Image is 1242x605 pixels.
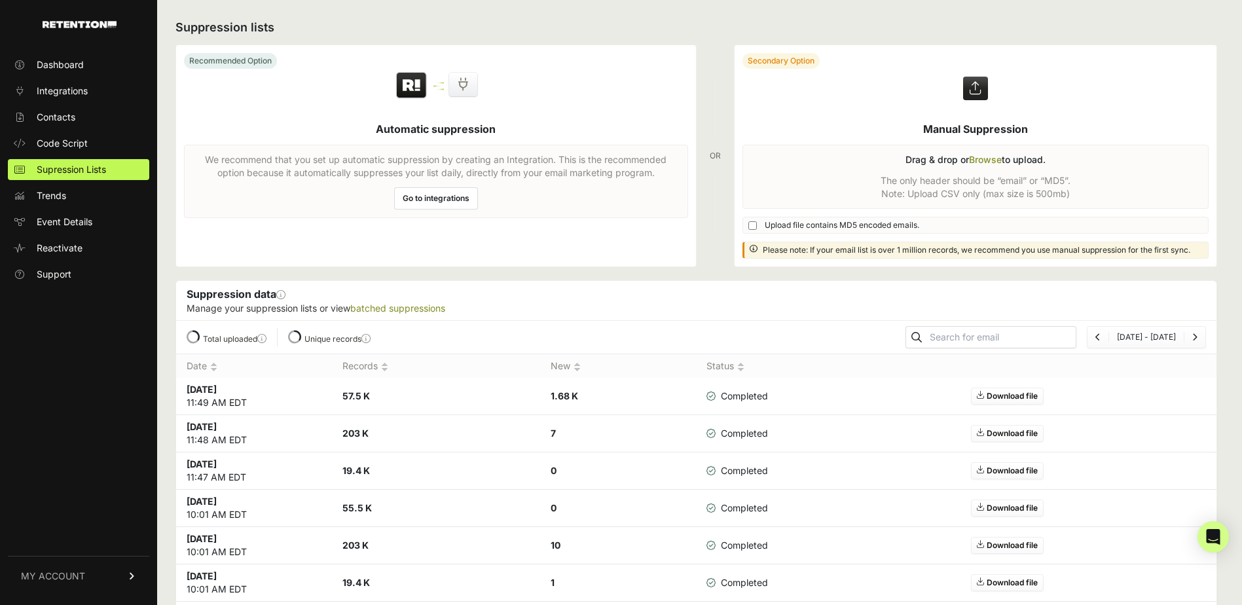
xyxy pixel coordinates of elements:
strong: [DATE] [187,384,217,395]
span: Contacts [37,111,75,124]
div: OR [710,45,721,267]
td: 10:01 AM EDT [176,564,332,602]
strong: 1.68 K [551,390,578,401]
div: Suppression data [176,281,1216,320]
strong: 19.4 K [342,577,370,588]
span: Reactivate [37,242,82,255]
strong: 55.5 K [342,502,372,513]
span: Completed [706,390,768,403]
img: no_sort-eaf950dc5ab64cae54d48a5578032e96f70b2ecb7d747501f34c8f2db400fb66.gif [381,362,388,372]
img: integration [433,85,444,87]
a: Supression Lists [8,159,149,180]
li: [DATE] - [DATE] [1108,332,1184,342]
img: Retention [395,71,428,100]
a: Code Script [8,133,149,154]
span: Trends [37,189,66,202]
a: Download file [971,500,1044,517]
strong: 10 [551,540,560,551]
a: Download file [971,462,1044,479]
a: Previous [1095,332,1101,342]
label: Unique records [304,334,371,344]
div: Recommended Option [184,53,277,69]
a: Download file [971,388,1044,405]
img: integration [433,82,444,84]
th: Status [696,354,800,378]
span: Completed [706,539,768,552]
strong: 1 [551,577,555,588]
span: Event Details [37,215,92,229]
h2: Suppression lists [175,18,1217,37]
span: Supression Lists [37,163,106,176]
span: Dashboard [37,58,84,71]
img: Retention.com [43,21,117,28]
th: Records [332,354,540,378]
strong: [DATE] [187,533,217,544]
p: We recommend that you set up automatic suppression by creating an Integration. This is the recomm... [192,153,680,179]
strong: 0 [551,502,557,513]
td: 10:01 AM EDT [176,490,332,527]
input: Upload file contains MD5 encoded emails. [748,221,757,230]
span: Completed [706,464,768,477]
span: Completed [706,427,768,440]
nav: Page navigation [1087,326,1206,348]
span: MY ACCOUNT [21,570,85,583]
a: Event Details [8,211,149,232]
strong: 19.4 K [342,465,370,476]
a: Trends [8,185,149,206]
td: 11:48 AM EDT [176,415,332,452]
span: Code Script [37,137,88,150]
span: Integrations [37,84,88,98]
a: Go to integrations [394,187,478,210]
span: Completed [706,502,768,515]
a: Integrations [8,81,149,101]
strong: 203 K [342,540,369,551]
div: Open Intercom Messenger [1197,521,1229,553]
strong: [DATE] [187,421,217,432]
strong: 7 [551,428,556,439]
a: Contacts [8,107,149,128]
a: batched suppressions [350,302,445,314]
h5: Automatic suppression [376,121,496,137]
a: Reactivate [8,238,149,259]
td: 11:47 AM EDT [176,452,332,490]
a: Download file [971,425,1044,442]
a: Download file [971,537,1044,554]
img: no_sort-eaf950dc5ab64cae54d48a5578032e96f70b2ecb7d747501f34c8f2db400fb66.gif [210,362,217,372]
p: Manage your suppression lists or view [187,302,1206,315]
th: Date [176,354,332,378]
th: New [540,354,696,378]
label: Total uploaded [203,334,266,344]
span: Completed [706,576,768,589]
strong: 203 K [342,428,369,439]
span: Support [37,268,71,281]
img: no_sort-eaf950dc5ab64cae54d48a5578032e96f70b2ecb7d747501f34c8f2db400fb66.gif [574,362,581,372]
a: Next [1192,332,1197,342]
input: Search for email [927,328,1076,346]
img: no_sort-eaf950dc5ab64cae54d48a5578032e96f70b2ecb7d747501f34c8f2db400fb66.gif [737,362,744,372]
td: 11:49 AM EDT [176,378,332,415]
strong: [DATE] [187,458,217,469]
a: Download file [971,574,1044,591]
a: Support [8,264,149,285]
a: MY ACCOUNT [8,556,149,596]
span: Upload file contains MD5 encoded emails. [765,220,919,230]
strong: 57.5 K [342,390,370,401]
strong: 0 [551,465,557,476]
img: integration [433,88,444,90]
a: Dashboard [8,54,149,75]
td: 10:01 AM EDT [176,527,332,564]
strong: [DATE] [187,496,217,507]
strong: [DATE] [187,570,217,581]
